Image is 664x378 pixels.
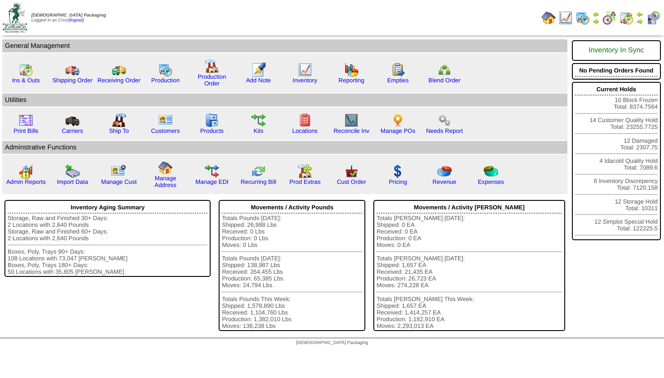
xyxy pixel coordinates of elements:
img: factory2.gif [112,113,126,127]
a: Customers [151,127,180,134]
img: network.png [437,63,452,77]
img: locations.gif [298,113,312,127]
img: calendarinout.gif [619,11,634,25]
div: Movements / Activity [PERSON_NAME] [376,202,562,213]
img: reconcile.gif [251,164,266,178]
a: Ins & Outs [12,77,40,84]
img: workflow.gif [251,113,266,127]
img: line_graph2.gif [344,113,359,127]
a: Add Note [246,77,271,84]
a: Cust Order [337,178,366,185]
span: Logged in as Crost [31,13,106,23]
img: factory.gif [205,59,219,73]
a: Shipping Order [52,77,93,84]
a: Admin Reports [6,178,46,185]
a: Inventory [293,77,317,84]
img: calendarinout.gif [19,63,33,77]
img: cust_order.png [344,164,359,178]
img: arrowright.gif [636,18,643,25]
div: Storage, Raw and Finished 30+ Days: 2 Locations with 2,640 Pounds Storage, Raw and Finished 60+ D... [8,215,207,275]
img: line_graph.gif [558,11,573,25]
a: Kits [254,127,263,134]
div: No Pending Orders Found [575,65,658,76]
a: (logout) [69,18,84,23]
img: arrowleft.gif [636,11,643,18]
img: workflow.png [437,113,452,127]
a: Manage Cust [101,178,136,185]
div: Current Holds [575,84,658,95]
img: graph.gif [344,63,359,77]
div: Inventory In Sync [575,42,658,59]
div: Movements / Activity Pounds [222,202,362,213]
div: 10 Block Frozen Total: 8374.7564 14 Customer Quality Hold Total: 23255.7725 12 Damaged Total: 230... [572,82,661,240]
img: orders.gif [251,63,266,77]
img: truck2.gif [112,63,126,77]
img: home.gif [541,11,556,25]
img: arrowleft.gif [592,11,600,18]
a: Products [200,127,224,134]
img: zoroco-logo-small.webp [3,3,27,33]
img: po.png [391,113,405,127]
a: Receiving Order [97,77,140,84]
img: cabinet.gif [205,113,219,127]
a: Pricing [389,178,407,185]
a: Manage Address [155,175,177,188]
a: Locations [292,127,317,134]
a: Expenses [478,178,504,185]
img: calendarprod.gif [158,63,173,77]
a: Prod Extras [289,178,321,185]
img: prodextras.gif [298,164,312,178]
img: customers.gif [158,113,173,127]
div: Totals Pounds [DATE]: Shipped: 26,988 Lbs Received: 0 Lbs Production: 0 Lbs Moves: 0 Lbs Totals P... [222,215,362,329]
div: Inventory Aging Summary [8,202,207,213]
a: Needs Report [426,127,463,134]
td: General Management [2,39,567,52]
a: Carriers [62,127,83,134]
a: Empties [387,77,409,84]
a: Manage POs [381,127,415,134]
img: pie_chart2.png [484,164,498,178]
img: calendarprod.gif [575,11,590,25]
a: Production [151,77,180,84]
img: invoice2.gif [19,113,33,127]
img: dollar.gif [391,164,405,178]
a: Manage EDI [195,178,228,185]
a: Revenue [432,178,456,185]
a: Print Bills [13,127,38,134]
img: edi.gif [205,164,219,178]
a: Reconcile Inv [334,127,369,134]
img: line_graph.gif [298,63,312,77]
div: Totals [PERSON_NAME] [DATE]: Shipped: 0 EA Received: 0 EA Production: 0 EA Moves: 0 EA Totals [PE... [376,215,562,329]
a: Reporting [338,77,364,84]
img: graph2.png [19,164,33,178]
a: Ship To [109,127,129,134]
a: Recurring Bill [241,178,276,185]
a: Production Order [198,73,226,87]
img: calendarcustomer.gif [646,11,660,25]
a: Blend Order [428,77,461,84]
span: [DEMOGRAPHIC_DATA] Packaging [31,13,106,18]
img: workorder.gif [391,63,405,77]
img: pie_chart.png [437,164,452,178]
img: calendarblend.gif [602,11,617,25]
img: truck.gif [65,63,80,77]
td: Adminstrative Functions [2,141,567,154]
td: Utilities [2,93,567,106]
img: home.gif [158,161,173,175]
a: Import Data [57,178,88,185]
img: truck3.gif [65,113,80,127]
img: import.gif [65,164,80,178]
img: arrowright.gif [592,18,600,25]
img: managecust.png [111,164,127,178]
span: [DEMOGRAPHIC_DATA] Packaging [296,340,368,345]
